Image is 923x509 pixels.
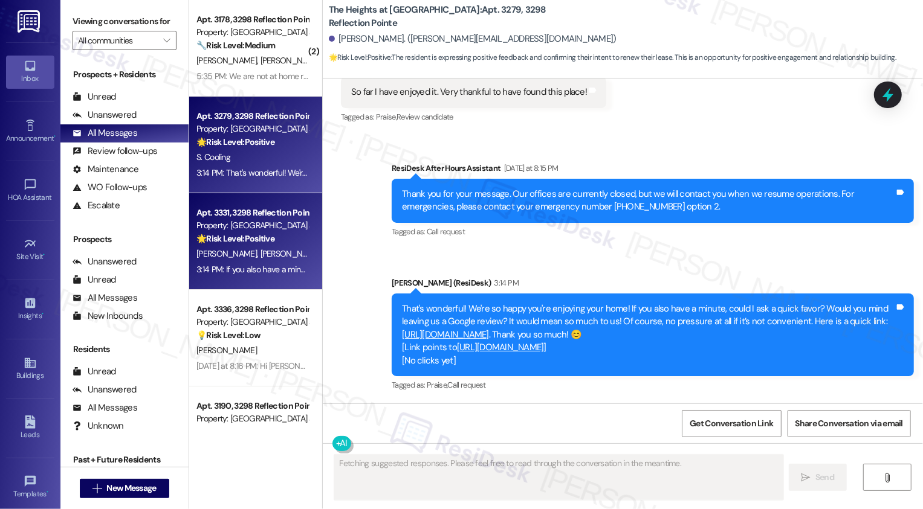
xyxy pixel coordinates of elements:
div: Residents [60,343,189,356]
span: S. Cooling [196,152,230,162]
span: Call request [427,226,465,237]
div: 5:35 PM: We are not at home right now can make visit [DATE] from 11am to 5pm [196,71,472,82]
div: Property: [GEOGRAPHIC_DATA] at [GEOGRAPHIC_DATA] [196,316,308,328]
div: Property: [GEOGRAPHIC_DATA] at [GEOGRAPHIC_DATA] [196,219,308,232]
div: [PERSON_NAME] (ResiDesk) [392,277,914,293]
a: [URL][DOMAIN_NAME] [457,341,544,353]
div: WO Follow-ups [73,181,147,194]
div: Apt. 3336, 3298 Reflection Pointe [196,303,308,316]
button: New Message [80,479,169,498]
div: Unread [73,274,116,286]
a: [URL][DOMAIN_NAME] [402,328,489,341]
div: Property: [GEOGRAPHIC_DATA] at [GEOGRAPHIC_DATA] [196,123,308,135]
span: • [42,310,44,318]
div: All Messages [73,292,137,304]
div: [PERSON_NAME]. ([PERSON_NAME][EMAIL_ADDRESS][DOMAIN_NAME]) [329,33,617,45]
span: [PERSON_NAME] [196,248,261,259]
input: All communities [78,31,157,50]
span: Praise , [427,380,447,390]
div: That's wonderful! We're so happy you're enjoying your home! If you also have a minute, could I as... [402,303,895,367]
i:  [163,36,170,45]
i:  [802,473,811,482]
span: Call request [448,380,486,390]
span: Get Conversation Link [690,417,773,430]
strong: 🌟 Risk Level: Positive [196,233,274,244]
strong: 💡 Risk Level: Low [196,330,261,341]
span: New Message [106,482,156,495]
i:  [883,473,892,482]
div: Tagged as: [392,376,914,394]
a: Insights • [6,293,54,325]
div: Property: [GEOGRAPHIC_DATA] at [GEOGRAPHIC_DATA] [196,26,308,39]
div: Apt. 3279, 3298 Reflection Pointe [196,110,308,123]
div: Unanswered [73,109,137,121]
a: Inbox [6,56,54,88]
span: : The resident is expressing positive feedback and confirming their intent to renew their lease. ... [329,51,896,64]
div: Apt. 3178, 3298 Reflection Pointe [196,13,308,26]
div: Escalate [73,199,120,212]
div: All Messages [73,402,137,414]
a: Site Visit • [6,234,54,266]
span: Praise , [376,112,397,122]
div: Prospects + Residents [60,68,189,81]
div: Unread [73,91,116,103]
a: Buildings [6,353,54,385]
span: • [44,251,45,259]
div: All Messages [73,127,137,139]
div: Prospects [60,233,189,246]
div: [DATE] at 8:15 PM [501,162,559,174]
div: Apt. 3331, 3298 Reflection Pointe [196,206,308,219]
div: New Inbounds [73,310,143,322]
span: Send [815,471,834,484]
span: • [47,488,48,496]
img: ResiDesk Logo [18,10,42,33]
b: The Heights at [GEOGRAPHIC_DATA]: Apt. 3279, 3298 Reflection Pointe [329,4,571,30]
a: Leads [6,412,54,444]
div: Property: [GEOGRAPHIC_DATA] at [GEOGRAPHIC_DATA] [196,412,308,425]
strong: 🌟 Risk Level: Positive [196,136,274,147]
div: Unknown [73,420,124,432]
div: Review follow-ups [73,145,157,158]
div: Tagged as: [392,223,914,240]
span: [PERSON_NAME] [196,345,257,356]
div: Maintenance [73,163,139,176]
a: Templates • [6,471,54,504]
span: Review candidate [397,112,453,122]
i:  [92,484,102,493]
span: [PERSON_NAME] [196,55,261,66]
div: Past + Future Residents [60,453,189,466]
div: So far I have enjoyed it. Very thankful to have found this place! [351,86,587,98]
div: Apt. 3190, 3298 Reflection Pointe [196,400,308,412]
span: [PERSON_NAME] [260,248,320,259]
div: Tagged as: [341,108,606,126]
strong: 🌟 Risk Level: Positive [329,53,391,62]
div: Thank you for your message. Our offices are currently closed, but we will contact you when we res... [402,188,895,214]
a: HOA Assistant [6,174,54,207]
label: Viewing conversations for [73,12,177,31]
strong: 🔧 Risk Level: Medium [196,40,275,51]
span: • [54,132,56,141]
div: ResiDesk After Hours Assistant [392,162,914,179]
span: Share Conversation via email [795,417,903,430]
button: Send [789,464,847,491]
textarea: Fetching suggested responses. Please feel free to read through the conversation in the meantime. [334,455,783,500]
div: 3:14 PM [491,277,519,289]
button: Get Conversation Link [682,410,781,437]
div: Unread [73,365,116,378]
div: Unanswered [73,383,137,396]
span: [PERSON_NAME] [260,55,320,66]
button: Share Conversation via email [788,410,911,437]
div: Unanswered [73,255,137,268]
